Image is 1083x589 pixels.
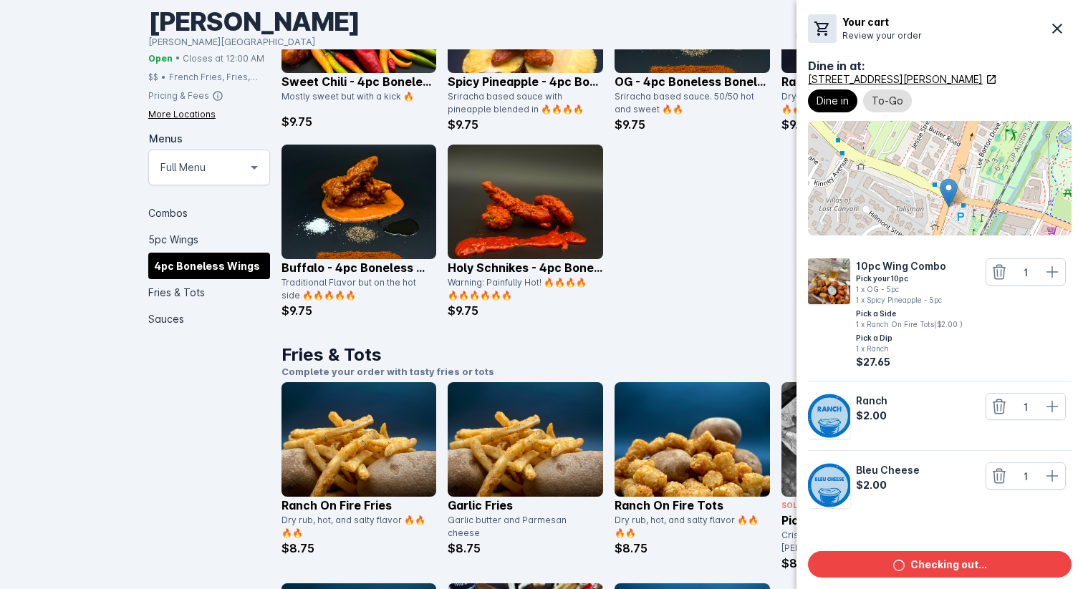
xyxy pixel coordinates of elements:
[872,92,903,109] span: To-Go
[856,354,963,369] div: $27.65
[934,320,963,328] span: ($2.00 )
[940,178,958,208] img: Marker
[856,308,963,319] div: Pick a Side
[808,551,1072,578] button: Checking out...
[856,258,963,273] div: 10pc Wing Combo
[856,295,963,306] div: 1 x Spicy Pineapple - 5pc
[808,57,1072,74] div: Dine in at:
[1012,265,1039,280] div: 1
[856,393,890,408] div: Ranch
[808,258,850,304] img: Catalog Item
[842,29,922,42] p: Review your order
[856,284,963,295] div: 1 x OG - 5pc
[856,408,890,423] div: $2.00
[817,92,849,109] span: Dine in
[808,393,850,439] img: Catalog Item
[808,462,850,508] img: Catalog Item
[808,87,1072,115] mat-chip-listbox: Fulfillment
[856,477,923,492] div: $2.00
[1012,469,1039,484] div: 1
[856,333,963,344] div: Pick a Dip
[1012,399,1039,414] div: 1
[856,273,963,284] div: Pick your 10pc
[856,462,923,477] div: Bleu Cheese
[842,14,922,29] h6: Your cart
[808,72,983,87] div: [STREET_ADDRESS][PERSON_NAME]
[905,557,987,572] span: Checking out...
[856,319,963,330] div: 1 x Ranch On Fire Tots
[856,344,963,354] div: 1 x Ranch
